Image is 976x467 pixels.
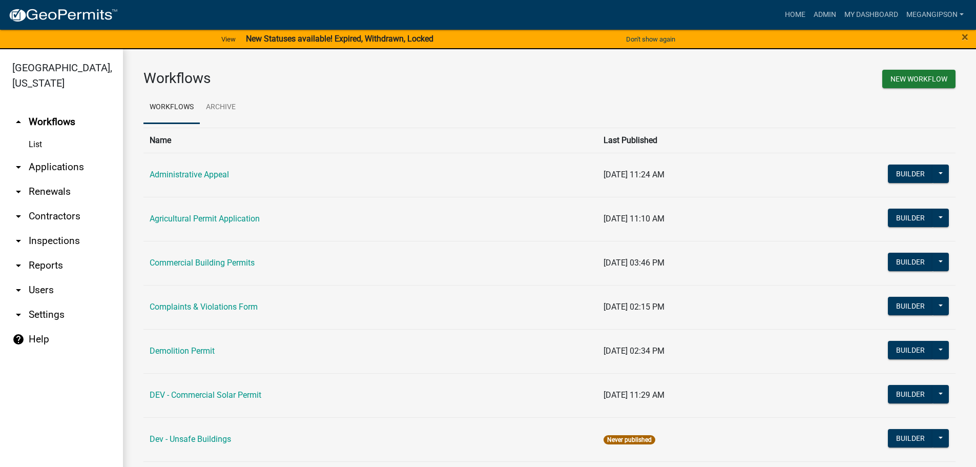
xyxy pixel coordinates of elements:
button: Builder [888,341,933,359]
button: Builder [888,165,933,183]
i: arrow_drop_down [12,210,25,222]
a: DEV - Commercial Solar Permit [150,390,261,400]
strong: New Statuses available! Expired, Withdrawn, Locked [246,34,433,44]
th: Name [143,128,597,153]
a: Complaints & Violations Form [150,302,258,312]
button: New Workflow [882,70,956,88]
a: Administrative Appeal [150,170,229,179]
i: arrow_drop_down [12,161,25,173]
a: Commercial Building Permits [150,258,255,268]
span: [DATE] 11:29 AM [604,390,664,400]
a: Demolition Permit [150,346,215,356]
i: arrow_drop_down [12,186,25,198]
button: Builder [888,209,933,227]
span: [DATE] 11:24 AM [604,170,664,179]
a: Dev - Unsafe Buildings [150,434,231,444]
span: Never published [604,435,655,444]
a: megangipson [902,5,968,25]
i: arrow_drop_up [12,116,25,128]
a: Agricultural Permit Application [150,214,260,224]
button: Builder [888,385,933,403]
span: [DATE] 11:10 AM [604,214,664,224]
button: Builder [888,429,933,448]
button: Builder [888,253,933,271]
i: arrow_drop_down [12,235,25,247]
th: Last Published [597,128,775,153]
span: [DATE] 03:46 PM [604,258,664,268]
a: Workflows [143,91,200,124]
a: View [217,31,240,48]
i: arrow_drop_down [12,309,25,321]
a: Home [781,5,809,25]
button: Builder [888,297,933,315]
h3: Workflows [143,70,542,87]
i: arrow_drop_down [12,284,25,296]
span: [DATE] 02:34 PM [604,346,664,356]
i: help [12,333,25,346]
span: × [962,30,968,44]
a: Archive [200,91,242,124]
a: Admin [809,5,840,25]
button: Close [962,31,968,43]
span: [DATE] 02:15 PM [604,302,664,312]
i: arrow_drop_down [12,259,25,272]
a: My Dashboard [840,5,902,25]
button: Don't show again [622,31,679,48]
